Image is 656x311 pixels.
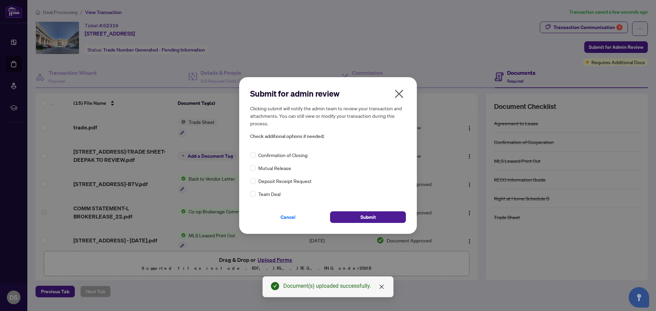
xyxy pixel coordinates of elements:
span: close [379,284,384,289]
span: close [394,88,405,99]
span: Mutual Release [258,164,291,172]
button: Submit [330,211,406,223]
h2: Submit for admin review [250,88,406,99]
span: Submit [360,212,376,223]
div: Document(s) uploaded successfully. [283,282,385,290]
span: check-circle [271,282,279,290]
a: Close [378,283,385,291]
span: Team Deal [258,190,281,198]
button: Cancel [250,211,326,223]
button: Open asap [629,287,649,308]
h5: Clicking submit will notify the admin team to review your transaction and attachments. You can st... [250,104,406,127]
span: Deposit Receipt Request [258,177,312,185]
span: Check additional options if needed: [250,132,406,140]
span: Confirmation of Closing [258,151,307,159]
span: Cancel [281,212,296,223]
